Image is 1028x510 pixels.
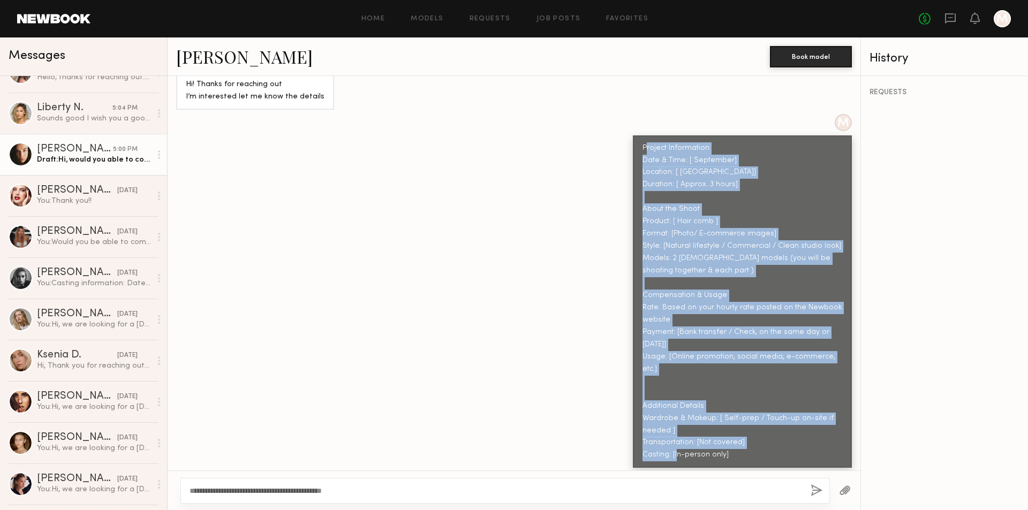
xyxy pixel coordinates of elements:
a: Models [411,16,443,22]
div: Hello, thanks for reaching out. I’d love to come in for a casting. Please let me know the details... [37,72,151,82]
div: [PERSON_NAME] [37,185,117,196]
div: [DATE] [117,351,138,361]
div: [DATE] [117,186,138,196]
div: [DATE] [117,268,138,278]
a: [PERSON_NAME] [176,45,313,68]
div: [PERSON_NAME] [37,391,117,402]
div: [PERSON_NAME] [37,226,117,237]
div: [PERSON_NAME] [37,309,117,319]
a: Favorites [606,16,648,22]
div: You: Hi, we are looking for a [DEMOGRAPHIC_DATA] model to shoot for a hair care appliance product... [37,443,151,453]
div: Ksenia D. [37,350,117,361]
div: Hi, Thank you for reaching out to me. Could you please provide more info about this project? [37,361,151,371]
a: Requests [470,16,511,22]
div: [DATE] [117,392,138,402]
span: Messages [9,50,65,62]
div: [DATE] [117,433,138,443]
div: You: Hi, we are looking for a [DEMOGRAPHIC_DATA] model to shoot for a hair care appliance product... [37,484,151,494]
div: Project Information Date & Time: [ September] Location: [ [GEOGRAPHIC_DATA]] Duration: [ Approx. ... [642,142,842,462]
div: [DATE] [117,227,138,237]
a: Book model [770,51,852,60]
div: You: Hi, we are looking for a [DEMOGRAPHIC_DATA] model to shoot for a hair care appliance product... [37,319,151,330]
div: You: Would you be able to come for the casting [DATE] at 10:40 am? [37,237,151,247]
div: You: Thank you!! [37,196,151,206]
button: Book model [770,46,852,67]
div: History [870,52,1019,65]
a: Job Posts [536,16,581,22]
div: REQUESTS [870,89,1019,96]
div: [PERSON_NAME] [37,432,117,443]
div: Draft: Hi, would you able to come on [DATE] at 10: [37,155,151,165]
div: [DATE] [117,474,138,484]
div: 5:00 PM [113,144,138,155]
div: [PERSON_NAME] [37,268,117,278]
div: You: Casting information: Date: [DATE] Time: 10:50 AM Address: [STREET_ADDRESS][US_STATE] Contact... [37,278,151,288]
a: M [994,10,1011,27]
div: 5:04 PM [112,103,138,113]
div: Hi! Thanks for reaching out I’m interested let me know the details [186,79,324,103]
a: Home [361,16,385,22]
div: [PERSON_NAME] [37,144,113,155]
div: Liberty N. [37,103,112,113]
div: [DATE] [117,309,138,319]
div: Sounds good I wish you a good shoot! [37,113,151,124]
div: You: Hi, we are looking for a [DEMOGRAPHIC_DATA] model to shoot for a hair care appliance product... [37,402,151,412]
div: [PERSON_NAME] [37,474,117,484]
